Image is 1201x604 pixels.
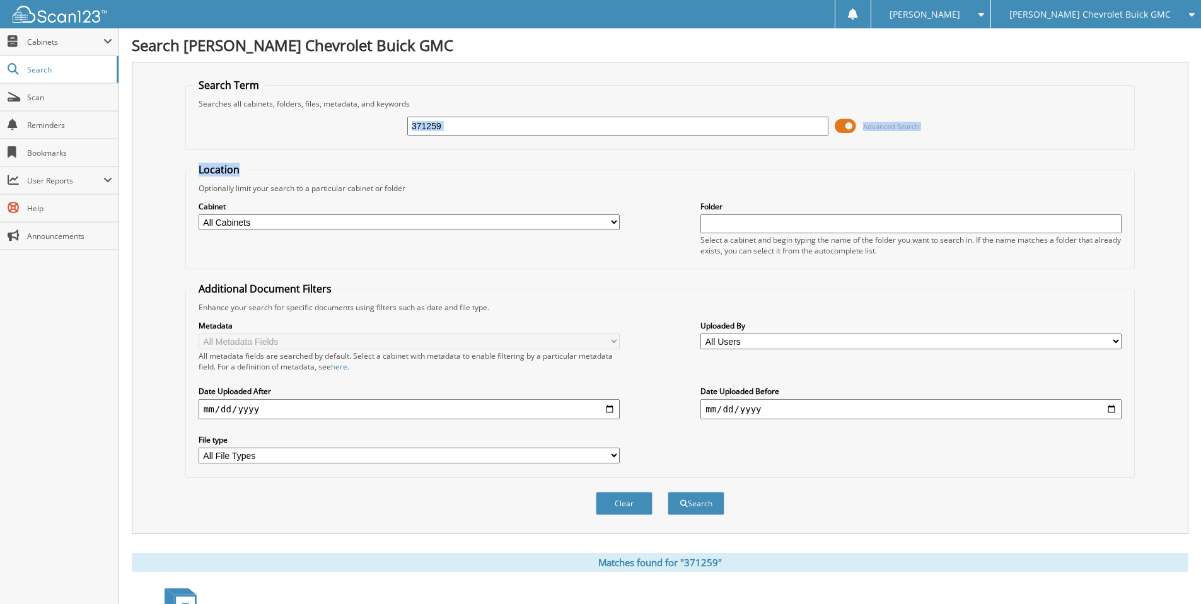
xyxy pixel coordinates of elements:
label: Metadata [199,320,620,331]
span: User Reports [27,175,103,186]
span: Scan [27,92,112,103]
h1: Search [PERSON_NAME] Chevrolet Buick GMC [132,35,1188,55]
input: start [199,399,620,419]
legend: Location [192,163,246,177]
div: Enhance your search for specific documents using filters such as date and file type. [192,302,1128,313]
img: scan123-logo-white.svg [13,6,107,23]
span: [PERSON_NAME] [890,11,960,18]
div: Searches all cabinets, folders, files, metadata, and keywords [192,98,1128,109]
div: Matches found for "371259" [132,553,1188,572]
label: Date Uploaded Before [700,386,1122,397]
span: Announcements [27,231,112,241]
span: Reminders [27,120,112,131]
button: Search [668,492,724,515]
div: Optionally limit your search to a particular cabinet or folder [192,183,1128,194]
label: Date Uploaded After [199,386,620,397]
button: Clear [596,492,653,515]
span: Bookmarks [27,148,112,158]
legend: Search Term [192,78,265,92]
label: Uploaded By [700,320,1122,331]
span: Help [27,203,112,214]
label: Cabinet [199,201,620,212]
div: All metadata fields are searched by default. Select a cabinet with metadata to enable filtering b... [199,351,620,372]
legend: Additional Document Filters [192,282,338,296]
span: Advanced Search [863,122,919,131]
label: Folder [700,201,1122,212]
input: end [700,399,1122,419]
span: [PERSON_NAME] Chevrolet Buick GMC [1009,11,1171,18]
iframe: Chat Widget [1138,543,1201,604]
label: File type [199,434,620,445]
a: here [331,361,347,372]
span: Search [27,64,110,75]
div: Select a cabinet and begin typing the name of the folder you want to search in. If the name match... [700,235,1122,256]
span: Cabinets [27,37,103,47]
